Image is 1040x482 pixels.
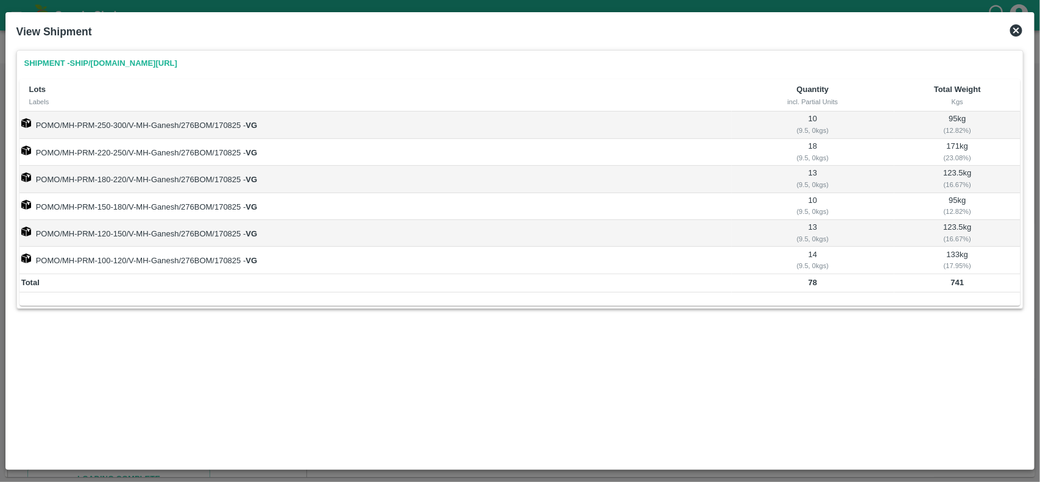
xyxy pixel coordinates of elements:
div: incl. Partial Units [741,96,885,107]
b: 741 [951,278,964,287]
img: box [21,146,31,155]
div: ( 9.5, 0 kgs) [734,125,893,136]
td: 123.5 kg [894,220,1021,247]
td: POMO/MH-PRM-180-220/V-MH-Ganesh/276BOM/170825 - [19,166,732,193]
strong: VG [246,229,257,238]
div: ( 12.82 %) [896,125,1019,136]
img: box [21,253,31,263]
div: ( 9.5, 0 kgs) [734,233,893,244]
b: Total [21,278,40,287]
td: 10 [732,112,894,138]
div: ( 9.5, 0 kgs) [734,260,893,271]
td: 171 kg [894,139,1021,166]
strong: VG [246,202,257,211]
td: 10 [732,193,894,220]
td: 13 [732,166,894,193]
b: 78 [808,278,817,287]
div: ( 9.5, 0 kgs) [734,152,893,163]
td: POMO/MH-PRM-150-180/V-MH-Ganesh/276BOM/170825 - [19,193,732,220]
img: box [21,172,31,182]
td: POMO/MH-PRM-100-120/V-MH-Ganesh/276BOM/170825 - [19,247,732,274]
td: POMO/MH-PRM-250-300/V-MH-Ganesh/276BOM/170825 - [19,112,732,138]
img: box [21,200,31,210]
img: box [21,118,31,128]
strong: VG [246,121,257,130]
td: POMO/MH-PRM-120-150/V-MH-Ganesh/276BOM/170825 - [19,220,732,247]
b: Quantity [797,85,829,94]
td: 13 [732,220,894,247]
div: Labels [29,96,722,107]
b: Total Weight [934,85,981,94]
div: ( 9.5, 0 kgs) [734,179,893,190]
td: POMO/MH-PRM-220-250/V-MH-Ganesh/276BOM/170825 - [19,139,732,166]
td: 95 kg [894,193,1021,220]
div: ( 12.82 %) [896,206,1019,217]
td: 123.5 kg [894,166,1021,193]
td: 133 kg [894,247,1021,274]
strong: VG [246,256,257,265]
div: ( 23.08 %) [896,152,1019,163]
img: box [21,227,31,236]
td: 18 [732,139,894,166]
b: Lots [29,85,46,94]
div: ( 9.5, 0 kgs) [734,206,893,217]
div: ( 16.67 %) [896,179,1019,190]
strong: VG [246,148,257,157]
td: 14 [732,247,894,274]
b: View Shipment [16,26,92,38]
strong: VG [246,175,257,184]
div: ( 17.95 %) [896,260,1019,271]
div: Kgs [904,96,1011,107]
td: 95 kg [894,112,1021,138]
a: Shipment -SHIP/[DOMAIN_NAME][URL] [19,53,182,74]
div: ( 16.67 %) [896,233,1019,244]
